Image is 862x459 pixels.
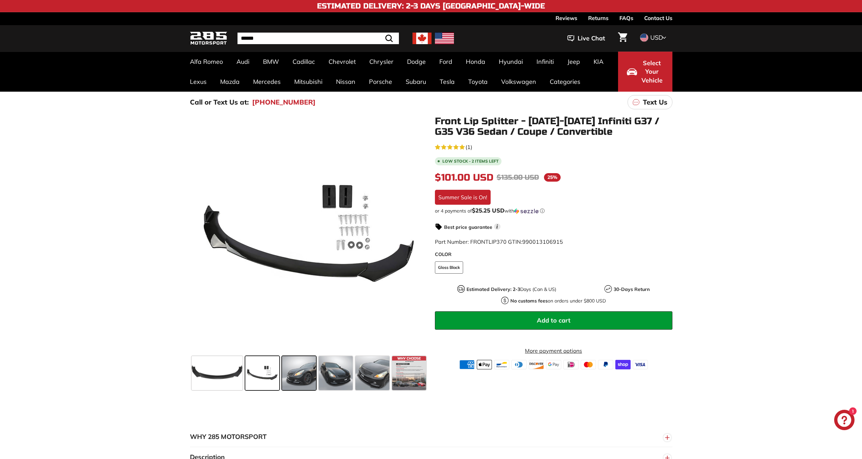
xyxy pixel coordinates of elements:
a: Mazda [213,72,246,92]
a: Lexus [183,72,213,92]
div: or 4 payments of$25.25 USDwithSezzle Click to learn more about Sezzle [435,207,672,214]
span: Live Chat [578,34,605,43]
span: Add to cart [537,316,570,324]
a: Audi [230,52,256,72]
span: 25% [544,173,561,182]
img: google_pay [546,360,561,369]
button: WHY 285 MOTORSPORT [190,427,672,447]
a: Jeep [561,52,587,72]
a: Chrysler [363,52,400,72]
span: 990013106915 [522,238,563,245]
a: Categories [543,72,587,92]
a: Cadillac [286,52,322,72]
a: Mitsubishi [287,72,329,92]
img: paypal [598,360,613,369]
span: Part Number: FRONTLIP370 GTIN: [435,238,563,245]
img: american_express [459,360,475,369]
span: Low stock - 2 items left [442,159,499,163]
img: master [581,360,596,369]
img: apple_pay [477,360,492,369]
a: Chevrolet [322,52,363,72]
strong: Best price guarantee [444,224,492,230]
a: Dodge [400,52,433,72]
button: Add to cart [435,311,672,330]
a: BMW [256,52,286,72]
div: Summer Sale is On! [435,190,491,205]
label: COLOR [435,251,672,258]
a: Volkswagen [494,72,543,92]
a: FAQs [619,12,633,24]
inbox-online-store-chat: Shopify online store chat [832,410,857,432]
a: Nissan [329,72,362,92]
h4: Estimated Delivery: 2-3 Days [GEOGRAPHIC_DATA]-Wide [317,2,545,10]
a: Cart [614,27,631,50]
button: Live Chat [559,30,614,47]
span: i [494,223,500,230]
img: bancontact [494,360,509,369]
img: ideal [563,360,579,369]
p: Days (Can & US) [467,286,556,293]
img: shopify_pay [615,360,631,369]
a: Contact Us [644,12,672,24]
span: $135.00 USD [497,173,539,182]
strong: No customs fees [510,298,548,304]
strong: 30-Days Return [614,286,650,292]
img: Logo_285_Motorsport_areodynamics_components [190,31,227,47]
div: or 4 payments of with [435,207,672,214]
a: Hyundai [492,52,530,72]
input: Search [238,33,399,44]
span: USD [650,34,663,41]
a: Ford [433,52,459,72]
p: Call or Text Us at: [190,97,249,107]
a: Infiniti [530,52,561,72]
a: Returns [588,12,609,24]
h1: Front Lip Splitter - [DATE]-[DATE] Infiniti G37 / G35 V36 Sedan / Coupe / Convertible [435,116,672,137]
a: 5.0 rating (1 votes) [435,142,672,151]
a: Honda [459,52,492,72]
span: $101.00 USD [435,172,493,183]
a: Alfa Romeo [183,52,230,72]
a: Porsche [362,72,399,92]
span: $25.25 USD [472,207,505,214]
img: diners_club [511,360,527,369]
img: visa [633,360,648,369]
a: Tesla [433,72,461,92]
strong: Estimated Delivery: 2-3 [467,286,520,292]
a: Toyota [461,72,494,92]
button: Select Your Vehicle [618,52,672,92]
a: Reviews [556,12,577,24]
a: KIA [587,52,610,72]
img: Sezzle [514,208,539,214]
span: (1) [465,143,472,151]
p: Text Us [643,97,667,107]
a: Subaru [399,72,433,92]
p: on orders under $800 USD [510,297,606,305]
a: More payment options [435,347,672,355]
img: discover [529,360,544,369]
a: [PHONE_NUMBER] [252,97,316,107]
a: Mercedes [246,72,287,92]
span: Select Your Vehicle [640,59,664,85]
a: Text Us [628,95,672,109]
